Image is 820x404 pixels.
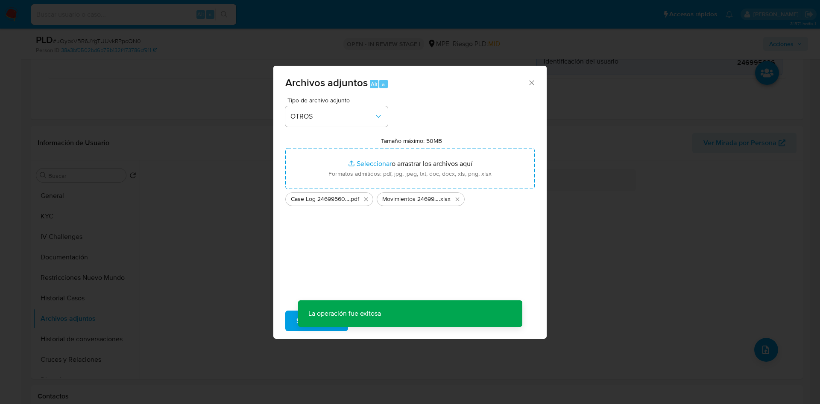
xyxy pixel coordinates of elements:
[285,106,388,127] button: OTROS
[439,195,451,203] span: .xlsx
[296,311,337,330] span: Subir archivo
[285,75,368,90] span: Archivos adjuntos
[371,80,378,88] span: Alt
[349,195,359,203] span: .pdf
[382,195,439,203] span: Movimientos 246995606 - 29_08_2025
[452,194,463,204] button: Eliminar Movimientos 246995606 - 29_08_2025.xlsx
[285,189,535,206] ul: Archivos seleccionados
[527,78,535,86] button: Cerrar
[382,80,385,88] span: a
[285,311,348,331] button: Subir archivo
[381,137,442,145] label: Tamaño máximo: 50MB
[363,311,390,330] span: Cancelar
[290,112,374,121] span: OTROS
[361,194,371,204] button: Eliminar Case Log 246995606 - 29_08_2025.pdf
[287,97,390,103] span: Tipo de archivo adjunto
[298,300,391,327] p: La operación fue exitosa
[291,195,349,203] span: Case Log 246995606 - 29_08_2025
